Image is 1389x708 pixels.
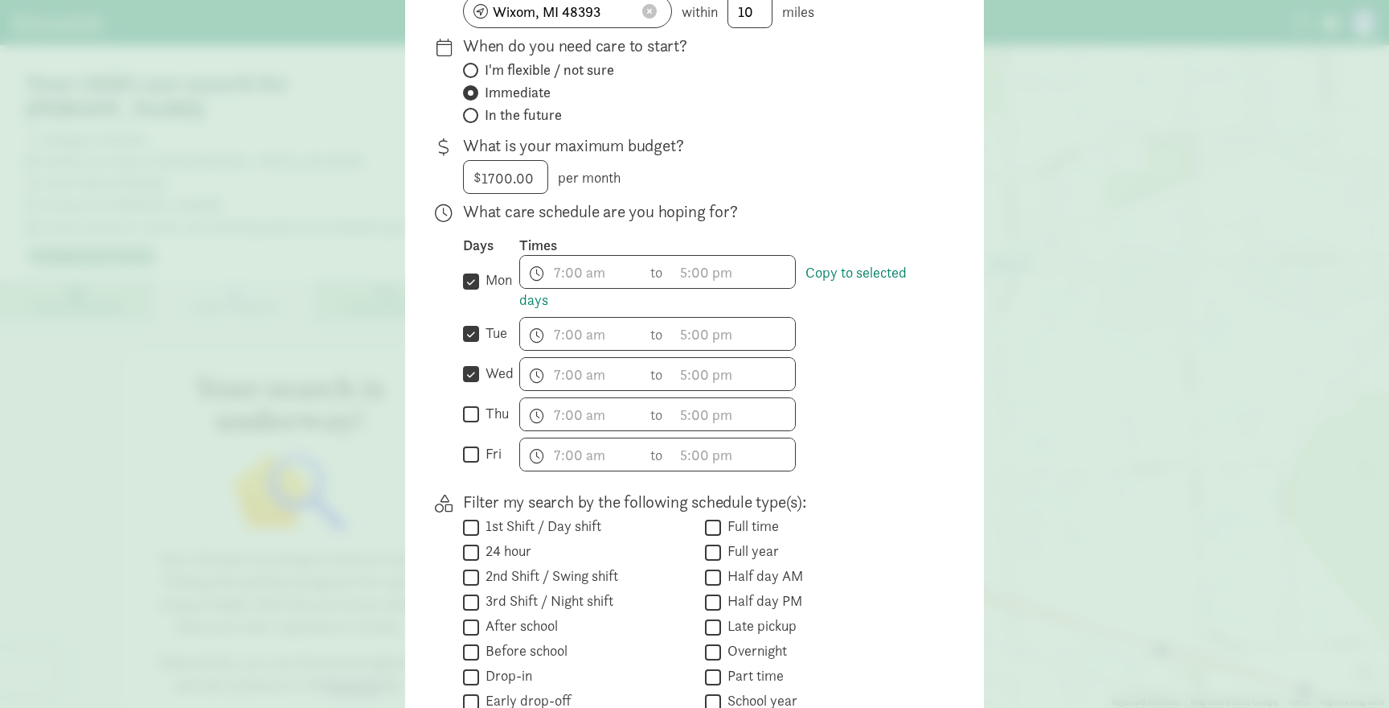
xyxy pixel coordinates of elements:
input: 5:00 pm [673,318,795,350]
label: Drop-in [479,666,532,685]
input: 5:00 pm [673,438,795,471]
input: 7:00 am [520,256,642,288]
label: fri [479,444,502,463]
span: In the future [485,105,562,125]
label: 2nd Shift / Swing shift [479,566,618,586]
span: to [650,323,665,345]
input: 7:00 am [520,398,642,430]
label: After school [479,616,558,636]
label: Half day PM [721,591,802,611]
span: miles [782,2,814,21]
label: Overnight [721,641,787,661]
span: to [650,444,665,466]
label: mon [479,270,512,290]
input: 7:00 am [520,358,642,390]
input: 7:00 am [520,318,642,350]
label: Before school [479,641,567,661]
label: Late pickup [721,616,797,636]
span: to [650,364,665,385]
label: tue [479,323,507,343]
input: 5:00 pm [673,256,795,288]
label: Half day AM [721,566,803,586]
label: thu [479,404,509,423]
label: Part time [721,666,784,685]
p: Filter my search by the following schedule type(s): [463,491,932,513]
span: per month [558,168,621,187]
span: within [682,2,718,21]
input: 5:00 pm [673,398,795,430]
label: 1st Shift / Day shift [479,517,601,536]
input: 7:00 am [520,438,642,471]
div: Times [519,236,932,255]
input: 5:00 pm [673,358,795,390]
label: wed [479,364,514,383]
span: to [650,404,665,426]
label: 24 hour [479,541,531,561]
label: 3rd Shift / Night shift [479,591,613,611]
p: What care schedule are you hoping for? [463,200,932,223]
p: When do you need care to start? [463,35,932,57]
span: Immediate [485,83,551,102]
div: Days [463,236,519,255]
label: Full time [721,517,779,536]
label: Full year [721,541,779,561]
span: I'm flexible / not sure [485,60,614,80]
p: What is your maximum budget? [463,134,932,157]
span: to [650,261,665,283]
